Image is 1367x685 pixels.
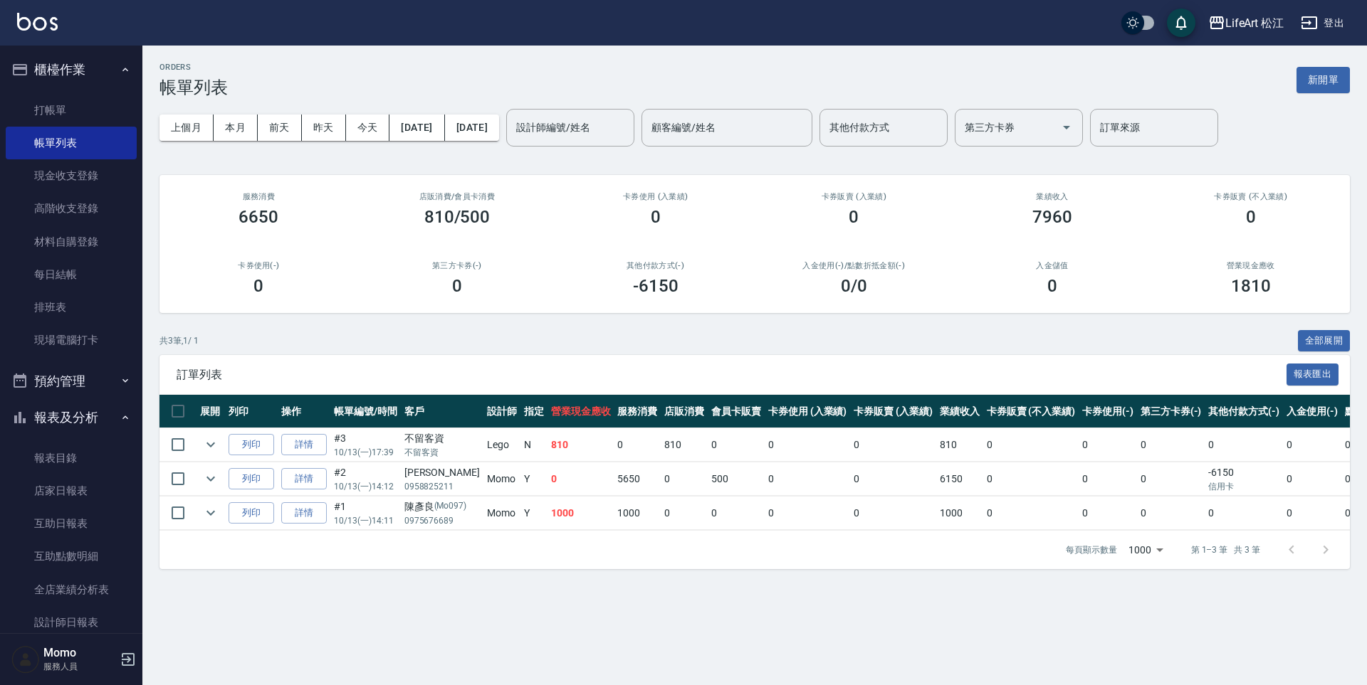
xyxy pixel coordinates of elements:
[43,660,116,673] p: 服務人員
[1205,428,1283,462] td: 0
[401,395,483,428] th: 客戶
[434,499,467,514] p: (Mo097)
[651,207,661,227] h3: 0
[43,646,116,660] h5: Momo
[375,261,540,270] h2: 第三方卡券(-)
[1066,543,1117,556] p: 每頁顯示數量
[1225,14,1284,32] div: LifeArt 松江
[633,276,679,296] h3: -6150
[765,428,851,462] td: 0
[6,127,137,159] a: 帳單列表
[229,502,274,524] button: 列印
[159,115,214,141] button: 上個月
[1191,543,1260,556] p: 第 1–3 筆 共 3 筆
[765,497,851,530] td: 0
[849,207,859,227] h3: 0
[6,399,137,436] button: 報表及分析
[614,395,661,428] th: 服務消費
[1297,67,1350,93] button: 新開單
[159,78,228,97] h3: 帳單列表
[1283,428,1341,462] td: 0
[765,462,851,496] td: 0
[229,468,274,490] button: 列印
[11,645,40,674] img: Person
[302,115,346,141] button: 昨天
[1032,207,1072,227] h3: 7960
[483,497,520,530] td: Momo
[404,499,480,514] div: 陳彥良
[6,474,137,507] a: 店家日報表
[278,395,330,428] th: 操作
[765,395,851,428] th: 卡券使用 (入業績)
[1137,428,1205,462] td: 0
[1231,276,1271,296] h3: 1810
[229,434,274,456] button: 列印
[772,261,936,270] h2: 入金使用(-) /點數折抵金額(-)
[281,468,327,490] a: 詳情
[330,395,401,428] th: 帳單編號/時間
[6,225,137,258] a: 材料自購登錄
[6,442,137,474] a: 報表目錄
[6,507,137,540] a: 互助日報表
[258,115,302,141] button: 前天
[520,428,548,462] td: N
[6,291,137,324] a: 排班表
[404,514,480,527] p: 0975676689
[1205,462,1283,496] td: -6150
[983,462,1079,496] td: 0
[1203,9,1290,38] button: LifeArt 松江
[520,462,548,496] td: Y
[281,502,327,524] a: 詳情
[6,159,137,192] a: 現金收支登錄
[1208,480,1279,493] p: 信用卡
[841,276,867,296] h3: 0 /0
[1295,10,1350,36] button: 登出
[1168,192,1333,201] h2: 卡券販賣 (不入業績)
[6,540,137,573] a: 互助點數明細
[850,428,936,462] td: 0
[1079,462,1137,496] td: 0
[970,192,1135,201] h2: 業績收入
[6,573,137,606] a: 全店業績分析表
[1283,395,1341,428] th: 入金使用(-)
[200,502,221,524] button: expand row
[6,324,137,356] a: 現場電腦打卡
[200,468,221,489] button: expand row
[1298,330,1351,352] button: 全部展開
[850,462,936,496] td: 0
[214,115,258,141] button: 本月
[1283,462,1341,496] td: 0
[330,462,401,496] td: #2
[573,192,738,201] h2: 卡券使用 (入業績)
[375,192,540,201] h2: 店販消費 /會員卡消費
[239,207,278,227] h3: 6650
[6,606,137,639] a: 設計師日報表
[6,258,137,291] a: 每日結帳
[614,462,661,496] td: 5650
[389,115,444,141] button: [DATE]
[6,192,137,225] a: 高階收支登錄
[1079,497,1137,530] td: 0
[1205,497,1283,530] td: 0
[6,363,137,400] button: 預約管理
[850,395,936,428] th: 卡券販賣 (入業績)
[850,497,936,530] td: 0
[548,428,614,462] td: 810
[708,428,765,462] td: 0
[983,428,1079,462] td: 0
[661,462,708,496] td: 0
[1123,531,1168,569] div: 1000
[177,368,1287,382] span: 訂單列表
[483,462,520,496] td: Momo
[6,94,137,127] a: 打帳單
[404,431,480,446] div: 不留客資
[424,207,491,227] h3: 810/500
[281,434,327,456] a: 詳情
[936,462,983,496] td: 6150
[708,395,765,428] th: 會員卡販賣
[936,497,983,530] td: 1000
[1137,395,1205,428] th: 第三方卡券(-)
[330,497,401,530] td: #1
[404,446,480,459] p: 不留客資
[772,192,936,201] h2: 卡券販賣 (入業績)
